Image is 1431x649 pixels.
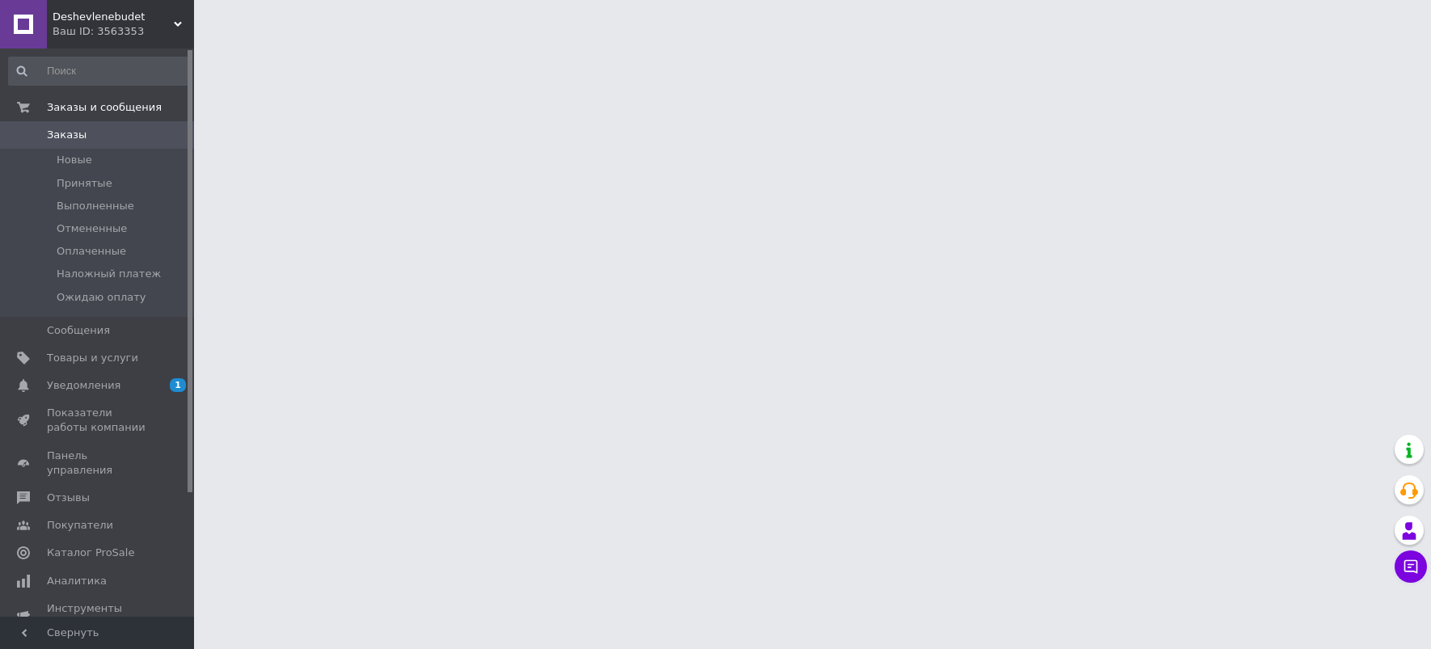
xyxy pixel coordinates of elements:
div: Ваш ID: 3563353 [53,24,194,39]
span: Отмененные [57,221,127,236]
span: Ожидаю оплату [57,290,146,305]
span: Показатели работы компании [47,406,150,435]
span: Сообщения [47,323,110,338]
span: Уведомления [47,378,120,393]
span: Каталог ProSale [47,546,134,560]
span: Панель управления [47,449,150,478]
span: Аналитика [47,574,107,588]
span: Отзывы [47,491,90,505]
span: Наложный платеж [57,267,161,281]
span: Выполненные [57,199,134,213]
span: Заказы и сообщения [47,100,162,115]
button: Чат с покупателем [1395,550,1427,583]
span: Инструменты вебмастера и SEO [47,601,150,630]
span: Покупатели [47,518,113,533]
input: Поиск [8,57,191,86]
span: Товары и услуги [47,351,138,365]
span: Новые [57,153,92,167]
span: Заказы [47,128,87,142]
span: Deshevlenebudet [53,10,174,24]
span: Оплаченные [57,244,126,259]
span: Принятые [57,176,112,191]
span: 1 [170,378,186,392]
